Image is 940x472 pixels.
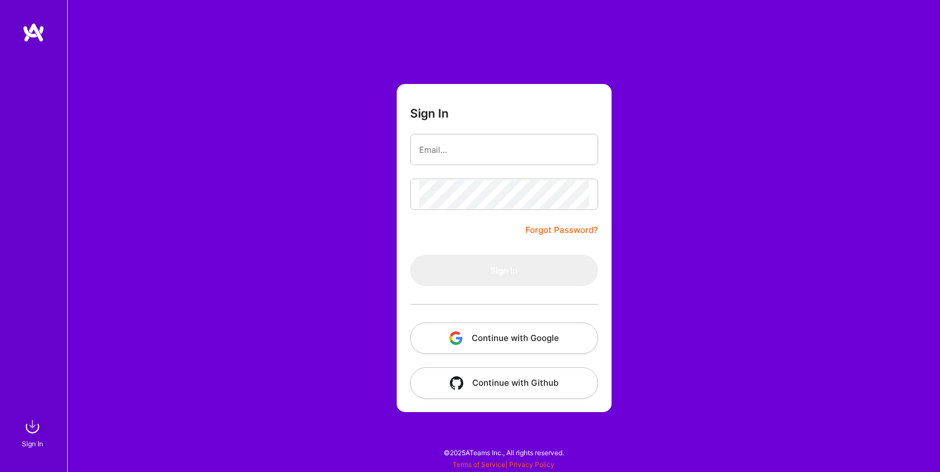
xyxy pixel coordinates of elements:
[453,460,505,469] a: Terms of Service
[419,135,589,164] input: Email...
[410,255,598,286] button: Sign In
[509,460,554,469] a: Privacy Policy
[23,415,44,450] a: sign inSign In
[449,331,463,345] img: icon
[450,376,463,390] img: icon
[410,323,598,354] button: Continue with Google
[22,22,45,43] img: logo
[410,106,449,120] h3: Sign In
[410,367,598,399] button: Continue with Github
[21,415,44,438] img: sign in
[525,223,598,237] a: Forgot Password?
[453,460,554,469] span: |
[67,438,940,466] div: © 2025 ATeams Inc., All rights reserved.
[22,438,43,450] div: Sign In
